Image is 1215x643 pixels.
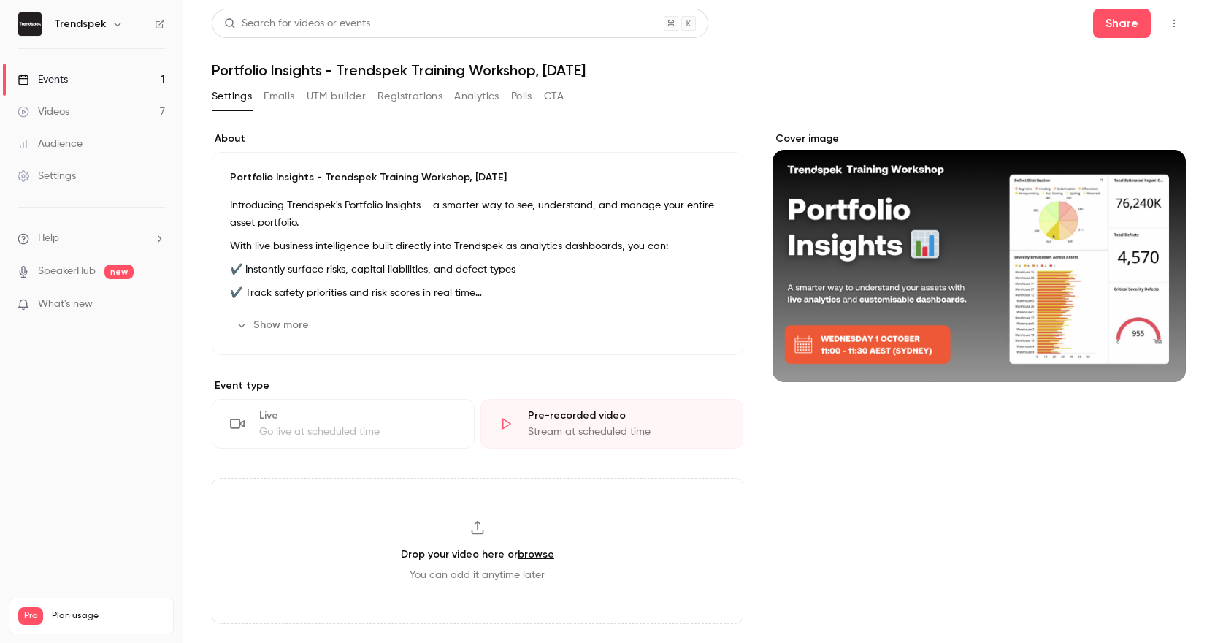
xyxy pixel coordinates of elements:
[212,61,1186,79] h1: Portfolio Insights - Trendspek Training Workshop, [DATE]
[230,170,725,185] p: Portfolio Insights - Trendspek Training Workshop, [DATE]
[38,231,59,246] span: Help
[38,264,96,279] a: SpeakerHub
[54,17,106,31] h6: Trendspek
[230,237,725,255] p: With live business intelligence built directly into Trendspek as analytics dashboards, you can:
[528,425,725,439] div: Stream at scheduled time
[38,297,93,312] span: What's new
[18,72,68,87] div: Events
[18,607,43,625] span: Pro
[230,313,318,337] button: Show more
[230,197,725,232] p: Introducing Trendspek's Portfolio Insights – a smarter way to see, understand, and manage your en...
[307,85,366,108] button: UTM builder
[480,399,743,449] div: Pre-recorded videoStream at scheduled time
[773,132,1186,146] label: Cover image
[212,378,743,393] p: Event type
[511,85,532,108] button: Polls
[264,85,294,108] button: Emails
[18,137,83,151] div: Audience
[224,16,370,31] div: Search for videos or events
[401,547,554,562] h3: Drop your video here or
[147,298,165,311] iframe: Noticeable Trigger
[518,548,554,560] a: browse
[212,85,252,108] button: Settings
[18,12,42,36] img: Trendspek
[454,85,499,108] button: Analytics
[259,425,456,439] div: Go live at scheduled time
[230,261,725,278] p: ✔️ Instantly surface risks, capital liabilities, and defect types
[773,132,1186,382] section: Cover image
[528,408,725,423] div: Pre-recorded video
[18,169,76,183] div: Settings
[18,104,69,119] div: Videos
[230,284,725,302] p: ✔️ Track safety priorities and risk scores in real time
[18,231,165,246] li: help-dropdown-opener
[212,399,475,449] div: LiveGo live at scheduled time
[410,568,545,582] span: You can add it anytime later
[1093,9,1151,38] button: Share
[104,265,134,279] span: new
[259,408,456,423] div: Live
[212,132,743,146] label: About
[544,85,564,108] button: CTA
[52,610,164,622] span: Plan usage
[377,85,442,108] button: Registrations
